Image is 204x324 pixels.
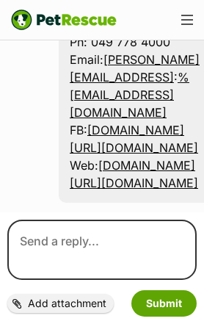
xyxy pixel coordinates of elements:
[11,10,117,30] img: logo-e224e6f780fb5917bec1dbf3a21bbac754714ae5b6737aabdf751b685950b380.svg
[28,298,106,309] span: Add attachment
[70,70,189,120] a: %[EMAIL_ADDRESS][DOMAIN_NAME]
[11,10,117,30] a: PetRescue
[70,158,198,190] a: [DOMAIN_NAME][URL][DOMAIN_NAME]
[131,290,197,317] button: Submit
[7,294,114,313] label: Add attachment
[175,9,199,31] button: Menu
[70,52,200,84] a: [PERSON_NAME][EMAIL_ADDRESS]
[70,123,198,155] a: [DOMAIN_NAME][URL][DOMAIN_NAME]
